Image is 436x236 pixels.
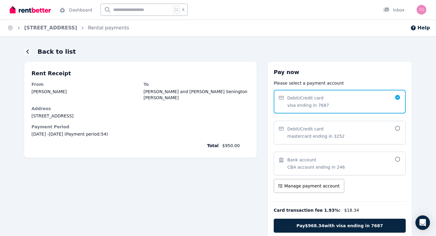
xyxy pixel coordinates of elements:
div: Inbox [383,7,405,13]
span: k [182,7,184,12]
span: mastercard ending in 3252 [287,133,345,139]
span: Manage payment account [284,183,340,189]
dd: [PERSON_NAME] and [PERSON_NAME] Senington [PERSON_NAME] [144,89,249,101]
dd: [STREET_ADDRESS] [31,113,249,119]
dt: To [144,81,249,87]
span: Card transaction fee 1.93% : [274,207,341,213]
span: Total [31,143,219,149]
div: Open Intercom Messenger [415,215,430,230]
button: Manage payment account [274,179,344,193]
span: $950.00 [222,143,249,149]
dt: Payment Period [31,124,249,130]
h3: Pay now [274,68,406,76]
img: Thomas George Hubert [417,5,426,15]
dt: Address [31,106,249,112]
a: [STREET_ADDRESS] [24,25,77,31]
span: Debit/Credit card [287,126,324,132]
img: RentBetter [10,5,51,14]
p: Please select a payment account [274,80,406,86]
button: Help [410,24,430,32]
p: Rent Receipt [31,69,249,78]
span: visa ending in 7687 [287,102,329,108]
span: Pay $968.34 with visa ending in 7687 [296,223,383,229]
dd: [PERSON_NAME] [31,89,137,95]
span: Debit/Credit card [287,95,324,101]
dt: From [31,81,137,87]
span: Bank account [287,157,316,163]
span: $18.34 [344,207,359,213]
span: CBA account ending in 246 [287,164,345,170]
a: Rental payments [88,25,129,31]
span: [DATE] - [DATE] (Payment period: 54 ) [31,131,249,137]
h1: Back to list [38,47,76,56]
button: Pay$968.34with visa ending in 7687 [274,219,406,233]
